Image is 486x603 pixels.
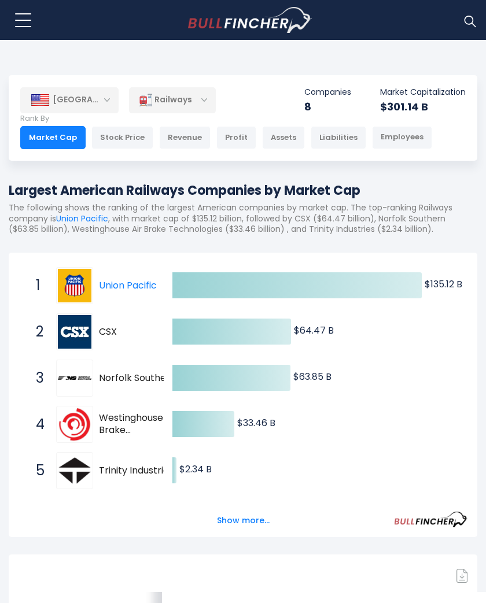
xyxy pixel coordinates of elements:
[58,454,91,487] img: Trinity Industries
[304,100,351,113] div: 8
[56,213,108,224] a: Union Pacific
[179,463,212,476] text: $2.34 B
[9,181,477,200] h1: Largest American Railways Companies by Market Cap
[304,87,351,97] p: Companies
[99,326,186,338] span: CSX
[30,368,42,388] span: 3
[58,408,91,441] img: Westinghouse Air Brake Technologies
[159,126,211,149] div: Revenue
[425,278,462,291] text: $135.12 B
[99,279,157,292] a: Union Pacific
[20,87,119,113] div: [GEOGRAPHIC_DATA]
[210,511,277,530] button: Show more...
[129,87,216,113] div: Railways
[9,202,477,234] p: The following shows the ranking of the largest American companies by market cap. The top-ranking ...
[262,126,305,149] div: Assets
[58,315,91,349] img: CSX
[30,415,42,434] span: 4
[380,100,466,113] div: $301.14 B
[30,276,42,295] span: 1
[30,461,42,480] span: 5
[99,412,186,436] span: Westinghouse Air Brake Technologies
[99,372,186,384] span: Norfolk Southern
[188,7,312,34] a: Go to homepage
[216,126,256,149] div: Profit
[58,269,91,302] img: Union Pacific
[311,126,366,149] div: Liabilities
[237,416,275,430] text: $33.46 B
[58,376,91,380] img: Norfolk Southern
[20,126,86,149] div: Market Cap
[372,126,432,149] div: Employees
[188,7,312,34] img: bullfincher logo
[99,465,186,477] span: Trinity Industries
[20,114,432,124] p: Rank By
[56,267,99,304] a: Union Pacific
[294,324,334,337] text: $64.47 B
[293,370,332,383] text: $63.85 B
[91,126,153,149] div: Stock Price
[380,87,466,97] p: Market Capitalization
[30,322,42,342] span: 2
